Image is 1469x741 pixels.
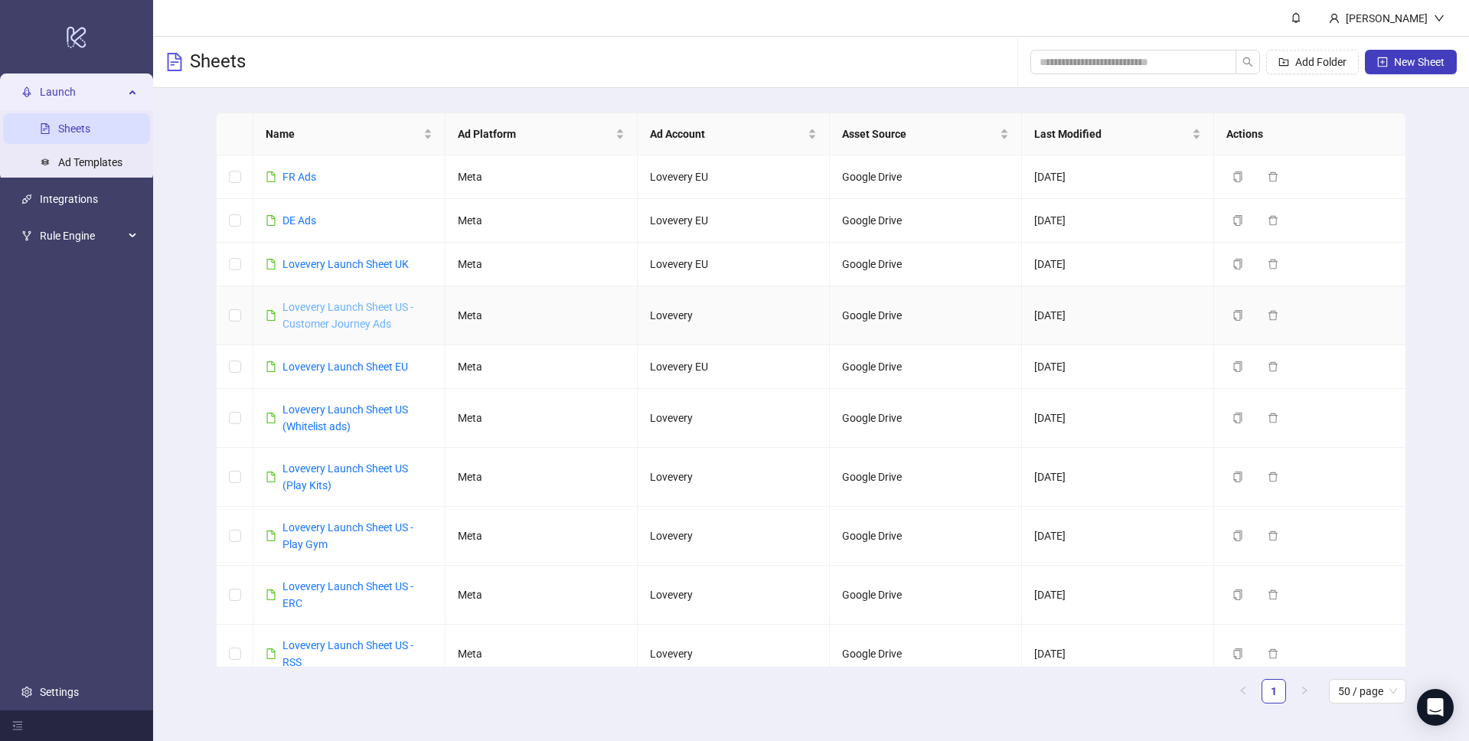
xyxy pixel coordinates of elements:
[266,361,276,372] span: file
[1232,472,1243,482] span: copy
[1266,50,1359,74] button: Add Folder
[1377,57,1388,67] span: plus-square
[1022,507,1214,566] td: [DATE]
[40,686,79,698] a: Settings
[1022,345,1214,389] td: [DATE]
[282,258,409,270] a: Lovevery Launch Sheet UK
[830,507,1022,566] td: Google Drive
[282,301,413,330] a: Lovevery Launch Sheet US - Customer Journey Ads
[1329,679,1406,703] div: Page Size
[266,310,276,321] span: file
[282,639,413,668] a: Lovevery Launch Sheet US - RSS
[1268,648,1278,659] span: delete
[1292,679,1317,703] button: right
[650,126,805,142] span: Ad Account
[282,580,413,609] a: Lovevery Launch Sheet US - ERC
[458,126,612,142] span: Ad Platform
[266,215,276,226] span: file
[638,625,830,684] td: Lovevery
[830,389,1022,448] td: Google Drive
[1232,589,1243,600] span: copy
[446,199,638,243] td: Meta
[58,156,122,168] a: Ad Templates
[1232,215,1243,226] span: copy
[1300,686,1309,695] span: right
[266,126,420,142] span: Name
[12,720,23,731] span: menu-fold
[830,566,1022,625] td: Google Drive
[638,566,830,625] td: Lovevery
[638,155,830,199] td: Lovevery EU
[40,220,124,251] span: Rule Engine
[266,472,276,482] span: file
[1292,679,1317,703] li: Next Page
[1268,472,1278,482] span: delete
[266,413,276,423] span: file
[830,113,1022,155] th: Asset Source
[446,345,638,389] td: Meta
[1417,689,1454,726] div: Open Intercom Messenger
[1214,113,1406,155] th: Actions
[1232,259,1243,269] span: copy
[1278,57,1289,67] span: folder-add
[446,286,638,345] td: Meta
[1268,413,1278,423] span: delete
[253,113,446,155] th: Name
[1268,361,1278,372] span: delete
[638,448,830,507] td: Lovevery
[58,122,90,135] a: Sheets
[40,77,124,107] span: Launch
[1262,679,1286,703] li: 1
[1268,589,1278,600] span: delete
[830,625,1022,684] td: Google Drive
[842,126,997,142] span: Asset Source
[1262,680,1285,703] a: 1
[1022,625,1214,684] td: [DATE]
[282,521,413,550] a: Lovevery Launch Sheet US - Play Gym
[446,243,638,286] td: Meta
[1268,215,1278,226] span: delete
[266,648,276,659] span: file
[830,155,1022,199] td: Google Drive
[1268,310,1278,321] span: delete
[1034,126,1189,142] span: Last Modified
[1232,530,1243,541] span: copy
[1022,566,1214,625] td: [DATE]
[638,199,830,243] td: Lovevery EU
[1022,448,1214,507] td: [DATE]
[1232,648,1243,659] span: copy
[638,243,830,286] td: Lovevery EU
[1268,171,1278,182] span: delete
[40,193,98,205] a: Integrations
[1022,286,1214,345] td: [DATE]
[446,566,638,625] td: Meta
[165,53,184,71] span: file-text
[1340,10,1434,27] div: [PERSON_NAME]
[446,507,638,566] td: Meta
[1239,686,1248,695] span: left
[830,243,1022,286] td: Google Drive
[1329,13,1340,24] span: user
[282,214,316,227] a: DE Ads
[1365,50,1457,74] button: New Sheet
[282,403,408,433] a: Lovevery Launch Sheet US (Whitelist ads)
[1022,389,1214,448] td: [DATE]
[266,259,276,269] span: file
[446,113,638,155] th: Ad Platform
[1291,12,1301,23] span: bell
[1394,56,1445,68] span: New Sheet
[1231,679,1255,703] li: Previous Page
[1434,13,1445,24] span: down
[1022,113,1214,155] th: Last Modified
[446,155,638,199] td: Meta
[266,171,276,182] span: file
[282,171,316,183] a: FR Ads
[830,448,1022,507] td: Google Drive
[1295,56,1347,68] span: Add Folder
[282,361,408,373] a: Lovevery Launch Sheet EU
[830,286,1022,345] td: Google Drive
[1232,171,1243,182] span: copy
[1022,199,1214,243] td: [DATE]
[266,589,276,600] span: file
[638,507,830,566] td: Lovevery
